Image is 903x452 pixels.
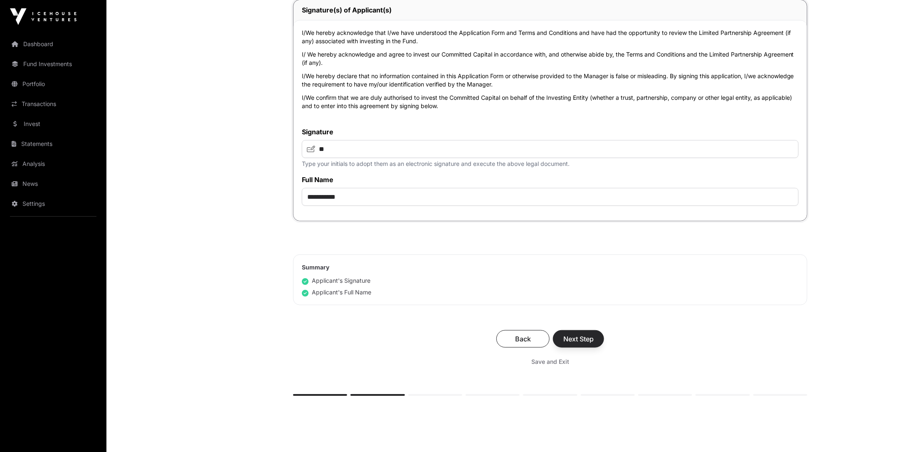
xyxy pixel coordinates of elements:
[7,135,100,153] a: Statements
[7,155,100,173] a: Analysis
[302,72,799,89] p: I/We hereby declare that no information contained in this Application Form or otherwise provided ...
[7,95,100,113] a: Transactions
[521,354,579,369] button: Save and Exit
[302,5,799,15] h2: Signature(s) of Applicant(s)
[7,55,100,73] a: Fund Investments
[10,8,76,25] img: Icehouse Ventures Logo
[302,288,371,296] div: Applicant's Full Name
[302,50,799,67] p: I/ We hereby acknowledge and agree to invest our Committed Capital in accordance with, and otherw...
[496,330,550,348] button: Back
[553,330,604,348] button: Next Step
[302,277,370,285] div: Applicant's Signature
[302,127,799,137] label: Signature
[302,175,799,185] label: Full Name
[507,334,539,344] span: Back
[302,29,799,45] p: I/We hereby acknowledge that I/we have understood the Application Form and Terms and Conditions a...
[861,412,903,452] iframe: Chat Widget
[7,195,100,213] a: Settings
[563,334,594,344] span: Next Step
[302,160,799,168] p: Type your initials to adopt them as an electronic signature and execute the above legal document.
[302,94,799,110] p: I/We confirm that we are duly authorised to invest the Committed Capital on behalf of the Investi...
[302,263,799,272] h2: Summary
[531,358,569,366] span: Save and Exit
[7,35,100,53] a: Dashboard
[7,115,100,133] a: Invest
[7,175,100,193] a: News
[7,75,100,93] a: Portfolio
